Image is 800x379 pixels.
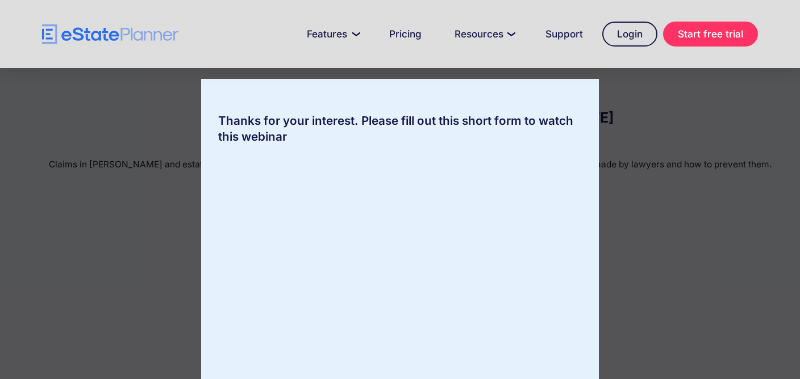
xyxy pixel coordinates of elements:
[441,23,526,45] a: Resources
[293,23,370,45] a: Features
[532,23,597,45] a: Support
[663,22,758,47] a: Start free trial
[602,22,657,47] a: Login
[42,24,178,44] a: home
[376,23,435,45] a: Pricing
[201,113,599,145] div: Thanks for your interest. Please fill out this short form to watch this webinar
[218,156,582,347] iframe: Form 0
